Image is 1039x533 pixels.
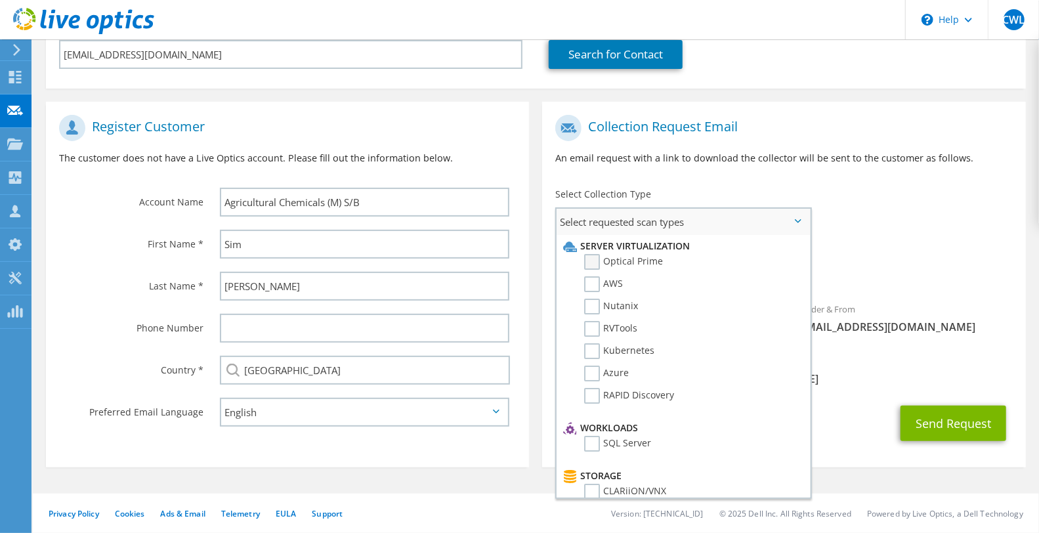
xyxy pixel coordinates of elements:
[1004,9,1025,30] span: CWL
[584,343,654,359] label: Kubernetes
[542,347,1025,393] div: CC & Reply To
[584,388,674,404] label: RAPID Discovery
[560,468,803,484] li: Storage
[59,115,509,141] h1: Register Customer
[542,295,784,341] div: To
[221,508,260,519] a: Telemetry
[584,254,663,270] label: Optical Prime
[59,230,203,251] label: First Name *
[276,508,296,519] a: EULA
[784,295,1026,341] div: Sender & From
[59,272,203,293] label: Last Name *
[922,14,933,26] svg: \n
[555,151,1012,165] p: An email request with a link to download the collector will be sent to the customer as follows.
[560,420,803,436] li: Workloads
[584,276,623,292] label: AWS
[797,320,1013,334] span: [EMAIL_ADDRESS][DOMAIN_NAME]
[59,398,203,419] label: Preferred Email Language
[901,406,1006,441] button: Send Request
[867,508,1023,519] li: Powered by Live Optics, a Dell Technology
[719,508,851,519] li: © 2025 Dell Inc. All Rights Reserved
[59,356,203,377] label: Country *
[59,151,516,165] p: The customer does not have a Live Optics account. Please fill out the information below.
[59,314,203,335] label: Phone Number
[584,366,629,381] label: Azure
[560,238,803,254] li: Server Virtualization
[584,299,638,314] label: Nutanix
[549,40,683,69] a: Search for Contact
[611,508,704,519] li: Version: [TECHNICAL_ID]
[584,484,666,500] label: CLARiiON/VNX
[49,508,99,519] a: Privacy Policy
[584,321,637,337] label: RVTools
[59,188,203,209] label: Account Name
[312,508,343,519] a: Support
[161,508,205,519] a: Ads & Email
[542,240,1025,289] div: Requested Collections
[555,188,651,201] label: Select Collection Type
[115,508,145,519] a: Cookies
[584,436,651,452] label: SQL Server
[555,115,1006,141] h1: Collection Request Email
[557,209,810,235] span: Select requested scan types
